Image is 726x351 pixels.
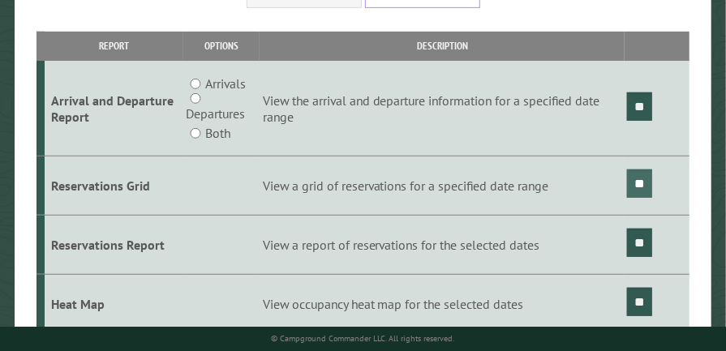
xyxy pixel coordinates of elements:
small: © Campground Commander LLC. All rights reserved. [272,333,455,344]
label: Departures [186,104,245,123]
td: Reservations Grid [45,156,183,216]
th: Report [45,32,183,60]
th: Description [260,32,625,60]
th: Options [183,32,260,60]
td: View a grid of reservations for a specified date range [260,156,625,216]
td: Arrival and Departure Report [45,61,183,156]
td: View the arrival and departure information for a specified date range [260,61,625,156]
label: Both [205,123,230,143]
label: Arrivals [205,74,246,93]
td: View occupancy heat map for the selected dates [260,274,625,333]
td: Heat Map [45,274,183,333]
td: View a report of reservations for the selected dates [260,215,625,274]
td: Reservations Report [45,215,183,274]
